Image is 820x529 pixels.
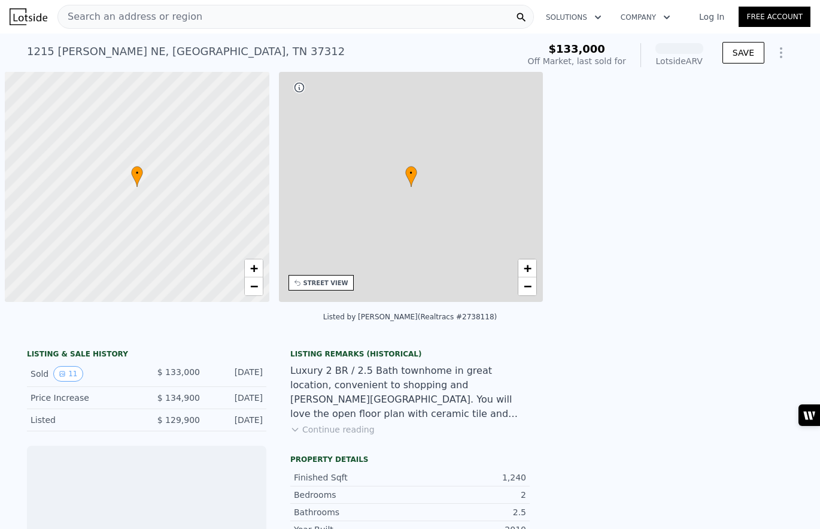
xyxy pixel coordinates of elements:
div: Lotside ARV [655,55,703,67]
div: 1215 [PERSON_NAME] NE , [GEOGRAPHIC_DATA] , TN 37312 [27,43,345,60]
div: Off Market, last sold for [528,55,626,67]
div: Listed by [PERSON_NAME] (Realtracs #2738118) [323,313,497,321]
span: • [405,168,417,179]
button: View historical data [53,366,83,382]
div: Listing Remarks (Historical) [290,349,530,359]
div: Luxury 2 BR / 2.5 Bath townhome in great location, convenient to shopping and [PERSON_NAME][GEOGR... [290,364,530,421]
img: Lotside [10,8,47,25]
a: Zoom in [245,259,263,277]
a: Log In [685,11,739,23]
div: Sold [31,366,137,382]
div: [DATE] [209,366,263,382]
span: • [131,168,143,179]
div: • [131,166,143,187]
div: • [405,166,417,187]
span: − [250,279,257,294]
button: Show Options [769,41,793,65]
div: [DATE] [209,392,263,404]
button: Continue reading [290,424,375,436]
button: Company [611,7,680,28]
div: STREET VIEW [303,279,348,288]
button: SAVE [722,42,764,64]
div: LISTING & SALE HISTORY [27,349,266,361]
span: $ 133,000 [157,367,200,377]
span: − [524,279,532,294]
div: Price Increase [31,392,137,404]
span: $133,000 [548,43,605,55]
div: [DATE] [209,414,263,426]
a: Free Account [739,7,810,27]
a: Zoom in [518,259,536,277]
a: Zoom out [518,277,536,295]
div: Bathrooms [294,506,410,518]
span: + [250,261,257,276]
div: Finished Sqft [294,471,410,483]
a: Zoom out [245,277,263,295]
div: Bedrooms [294,489,410,501]
span: + [524,261,532,276]
span: Search an address or region [58,10,202,24]
div: 2.5 [410,506,526,518]
div: Listed [31,414,137,426]
div: 1,240 [410,471,526,483]
div: 2 [410,489,526,501]
span: $ 129,900 [157,415,200,425]
button: Solutions [536,7,611,28]
div: Property details [290,455,530,464]
span: $ 134,900 [157,393,200,403]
